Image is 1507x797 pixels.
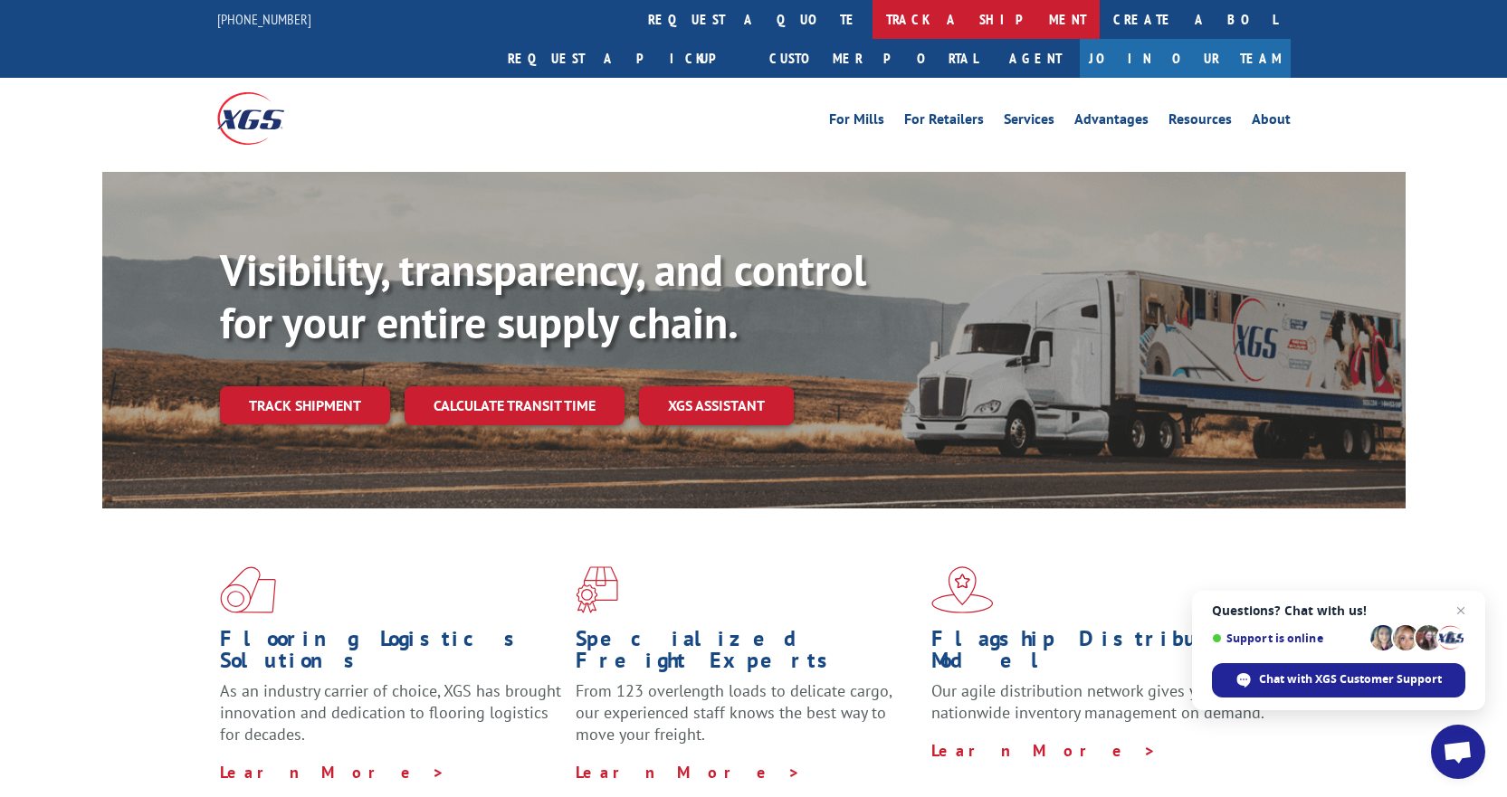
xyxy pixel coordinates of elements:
div: Open chat [1431,725,1485,779]
a: For Mills [829,112,884,132]
a: XGS ASSISTANT [639,386,794,425]
h1: Flooring Logistics Solutions [220,628,562,680]
b: Visibility, transparency, and control for your entire supply chain. [220,242,866,350]
a: Advantages [1074,112,1149,132]
a: Learn More > [220,762,445,783]
img: xgs-icon-flagship-distribution-model-red [931,566,994,613]
a: Request a pickup [494,39,756,78]
h1: Specialized Freight Experts [576,628,918,680]
a: Track shipment [220,386,390,424]
a: For Retailers [904,112,984,132]
a: Join Our Team [1080,39,1291,78]
a: Calculate transit time [405,386,625,425]
span: Support is online [1212,631,1364,645]
span: Close chat [1450,600,1472,621]
span: Questions? Chat with us! [1212,603,1465,618]
a: About [1252,112,1291,132]
img: xgs-icon-total-supply-chain-intelligence-red [220,566,276,613]
span: Our agile distribution network gives you nationwide inventory management on demand. [931,680,1264,723]
p: From 123 overlength loads to delicate cargo, our experienced staff knows the best way to move you... [576,680,918,761]
span: Chat with XGS Customer Support [1259,671,1442,688]
a: Learn More > [931,740,1157,761]
a: Customer Portal [756,39,991,78]
a: [PHONE_NUMBER] [217,10,311,28]
div: Chat with XGS Customer Support [1212,663,1465,697]
img: xgs-icon-focused-on-flooring-red [576,566,618,613]
a: Services [1004,112,1054,132]
span: As an industry carrier of choice, XGS has brought innovation and dedication to flooring logistics... [220,680,561,745]
h1: Flagship Distribution Model [931,628,1273,680]
a: Learn More > [576,762,801,783]
a: Resources [1168,112,1232,132]
a: Agent [991,39,1080,78]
